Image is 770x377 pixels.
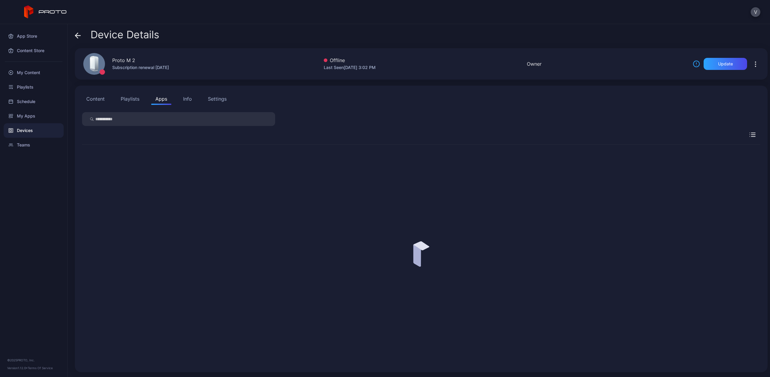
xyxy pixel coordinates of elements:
[751,7,760,17] button: V
[4,29,64,43] a: App Store
[704,58,747,70] button: Update
[4,94,64,109] a: Schedule
[183,95,192,102] div: Info
[208,95,227,102] div: Settings
[204,93,231,105] button: Settings
[28,366,53,370] a: Terms Of Service
[718,61,733,66] div: Update
[112,57,135,64] div: Proto M 2
[179,93,196,105] button: Info
[4,43,64,58] a: Content Store
[82,93,109,105] button: Content
[4,138,64,152] a: Teams
[112,64,169,71] div: Subscription renewal [DATE]
[116,93,144,105] button: Playlists
[91,29,159,40] span: Device Details
[324,64,376,71] div: Last Seen [DATE] 3:02 PM
[324,57,376,64] div: Offline
[4,123,64,138] a: Devices
[151,93,171,105] button: Apps
[4,109,64,123] a: My Apps
[4,65,64,80] a: My Content
[4,80,64,94] a: Playlists
[7,366,28,370] span: Version 1.12.0 •
[7,358,60,363] div: © 2025 PROTO, Inc.
[527,60,542,68] div: Owner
